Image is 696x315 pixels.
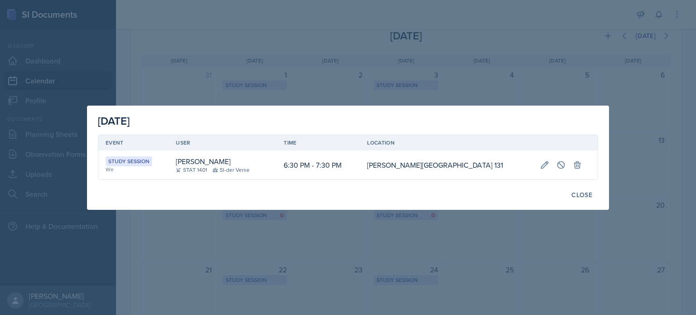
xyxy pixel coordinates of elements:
[571,191,592,199] div: Close
[106,156,152,166] div: Study Session
[98,113,598,129] div: [DATE]
[360,135,533,150] th: Location
[176,156,231,167] div: [PERSON_NAME]
[176,166,207,174] div: STAT 1401
[276,135,360,150] th: Time
[98,135,169,150] th: Event
[360,150,533,179] td: [PERSON_NAME][GEOGRAPHIC_DATA] 131
[213,166,250,174] div: SI-der Verse
[106,165,161,174] div: We
[169,135,276,150] th: User
[565,187,598,203] button: Close
[276,150,360,179] td: 6:30 PM - 7:30 PM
